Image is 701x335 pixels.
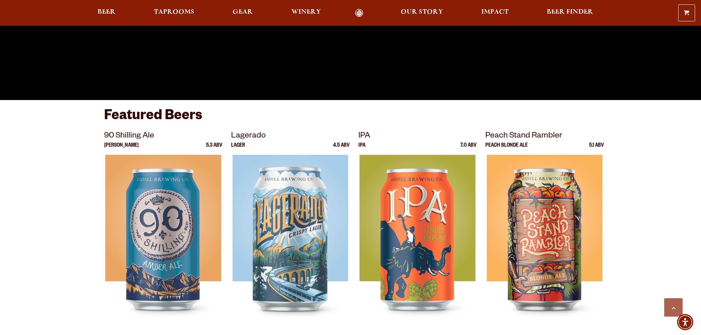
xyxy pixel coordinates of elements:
[333,143,350,155] p: 4.5 ABV
[542,9,598,17] a: Beer Finder
[231,143,245,155] p: Lager
[485,143,528,155] p: Peach Blonde Ale
[346,9,373,17] a: Odell Home
[291,9,321,15] span: Winery
[477,9,513,17] a: Impact
[98,9,116,15] span: Beer
[589,143,604,155] p: 5.1 ABV
[358,130,477,143] p: IPA
[206,143,222,155] p: 5.3 ABV
[401,9,443,15] span: Our Story
[547,9,593,15] span: Beer Finder
[228,9,258,17] a: Gear
[664,298,683,317] a: Scroll to top
[154,9,194,15] span: Taprooms
[481,9,509,15] span: Impact
[104,107,597,130] h3: Featured Beers
[460,143,477,155] p: 7.0 ABV
[485,130,604,143] p: Peach Stand Rambler
[104,143,139,155] p: [PERSON_NAME]
[233,9,253,15] span: Gear
[396,9,448,17] a: Our Story
[677,314,693,330] div: Accessibility Menu
[104,130,223,143] p: 90 Shilling Ale
[93,9,120,17] a: Beer
[231,130,350,143] p: Lagerado
[149,9,199,17] a: Taprooms
[358,143,365,155] p: IPA
[287,9,326,17] a: Winery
